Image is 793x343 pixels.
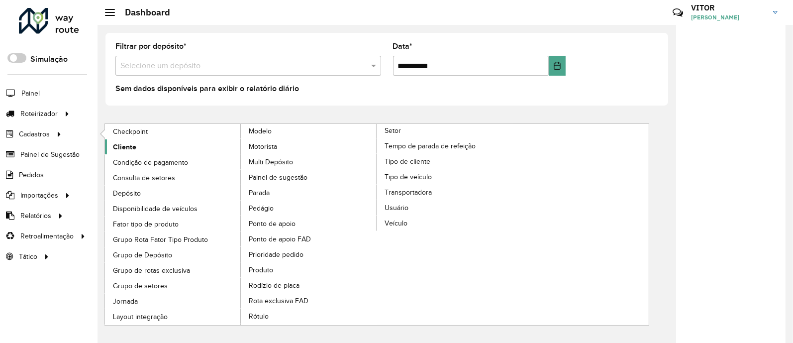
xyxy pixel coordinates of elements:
[549,56,566,76] button: Choose Date
[249,234,311,244] span: Ponto de apoio FAD
[385,125,401,136] span: Setor
[113,250,172,260] span: Grupo de Depósito
[385,141,476,151] span: Tempo de parada de refeição
[20,231,74,241] span: Retroalimentação
[249,219,296,229] span: Ponto de apoio
[377,200,513,215] a: Usuário
[105,247,241,262] a: Grupo de Depósito
[241,201,377,216] a: Pedágio
[113,219,179,229] span: Fator tipo de produto
[20,211,51,221] span: Relatórios
[377,138,513,153] a: Tempo de parada de refeição
[113,234,208,245] span: Grupo Rota Fator Tipo Produto
[691,13,766,22] span: [PERSON_NAME]
[20,109,58,119] span: Roteirizador
[115,40,187,52] label: Filtrar por depósito
[21,88,40,99] span: Painel
[249,265,273,275] span: Produto
[249,126,272,136] span: Modelo
[249,311,269,322] span: Rótulo
[241,216,377,231] a: Ponto de apoio
[241,231,377,246] a: Ponto de apoio FAD
[105,170,241,185] a: Consulta de setores
[105,186,241,201] a: Depósito
[105,155,241,170] a: Condição de pagamento
[113,142,136,152] span: Cliente
[19,129,50,139] span: Cadastros
[105,278,241,293] a: Grupo de setores
[241,262,377,277] a: Produto
[377,185,513,200] a: Transportadora
[377,216,513,230] a: Veículo
[105,139,241,154] a: Cliente
[249,141,277,152] span: Motorista
[105,309,241,324] a: Layout integração
[115,7,170,18] h2: Dashboard
[385,187,432,198] span: Transportadora
[113,126,148,137] span: Checkpoint
[249,280,299,291] span: Rodízio de placa
[113,296,138,307] span: Jornada
[115,83,299,95] label: Sem dados disponíveis para exibir o relatório diário
[241,247,377,262] a: Prioridade pedido
[113,188,141,199] span: Depósito
[241,139,377,154] a: Motorista
[105,263,241,278] a: Grupo de rotas exclusiva
[385,172,432,182] span: Tipo de veículo
[105,232,241,247] a: Grupo Rota Fator Tipo Produto
[249,296,308,306] span: Rota exclusiva FAD
[249,188,270,198] span: Parada
[393,40,413,52] label: Data
[113,281,168,291] span: Grupo de setores
[241,293,377,308] a: Rota exclusiva FAD
[241,124,513,325] a: Setor
[385,218,407,229] span: Veículo
[691,3,766,12] h3: VITOR
[377,169,513,184] a: Tipo de veículo
[249,203,274,214] span: Pedágio
[105,124,241,139] a: Checkpoint
[113,312,168,322] span: Layout integração
[241,185,377,200] a: Parada
[249,157,293,167] span: Multi Depósito
[377,154,513,169] a: Tipo de cliente
[20,149,80,160] span: Painel de Sugestão
[105,201,241,216] a: Disponibilidade de veículos
[667,2,689,23] a: Contato Rápido
[20,190,58,201] span: Importações
[105,294,241,309] a: Jornada
[249,249,303,260] span: Prioridade pedido
[385,203,408,213] span: Usuário
[105,217,241,231] a: Fator tipo de produto
[241,170,377,185] a: Painel de sugestão
[19,251,37,262] span: Tático
[113,157,188,168] span: Condição de pagamento
[113,204,198,214] span: Disponibilidade de veículos
[30,53,68,65] label: Simulação
[241,278,377,293] a: Rodízio de placa
[19,170,44,180] span: Pedidos
[249,172,307,183] span: Painel de sugestão
[385,156,430,167] span: Tipo de cliente
[113,265,190,276] span: Grupo de rotas exclusiva
[241,154,377,169] a: Multi Depósito
[113,173,175,183] span: Consulta de setores
[241,309,377,324] a: Rótulo
[105,124,377,325] a: Modelo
